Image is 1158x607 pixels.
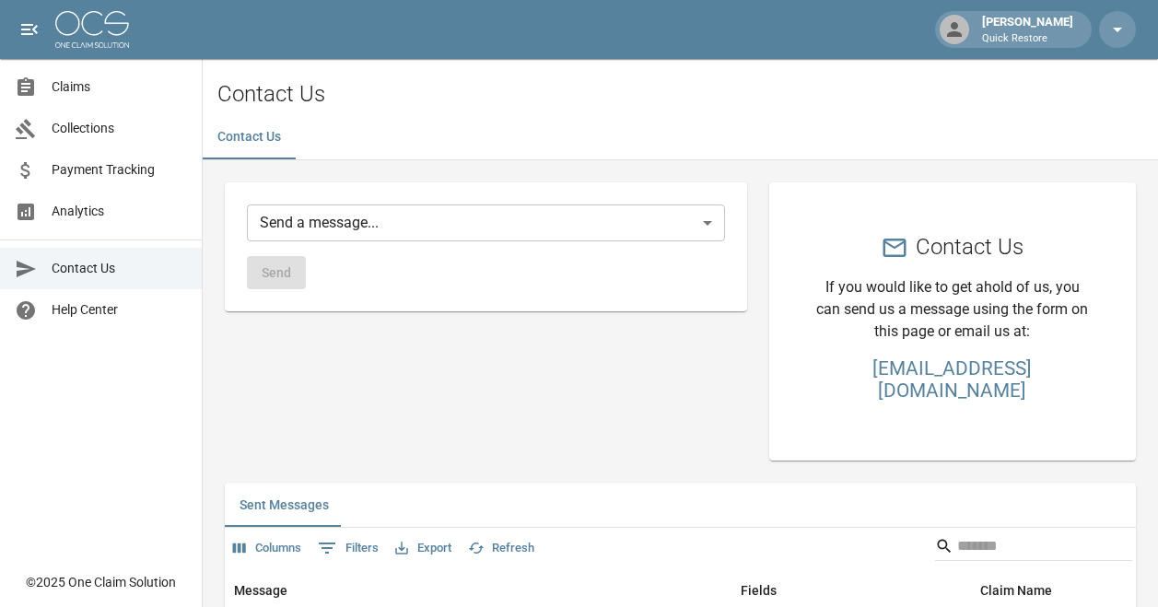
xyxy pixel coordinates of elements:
[55,11,129,48] img: ocs-logo-white-transparent.png
[225,483,344,527] button: Sent Messages
[52,202,187,221] span: Analytics
[813,357,1092,403] a: [EMAIL_ADDRESS][DOMAIN_NAME]
[228,534,306,563] button: Select columns
[26,573,176,591] div: © 2025 One Claim Solution
[813,276,1092,343] p: If you would like to get ahold of us, you can send us a message using the form on this page or em...
[935,531,1132,565] div: Search
[52,77,187,97] span: Claims
[313,533,383,563] button: Show filters
[225,483,1136,527] div: related-list tabs
[203,115,296,159] button: Contact Us
[982,31,1073,47] p: Quick Restore
[247,204,725,241] div: Send a message...
[391,534,456,563] button: Export
[975,13,1081,46] div: [PERSON_NAME]
[52,160,187,180] span: Payment Tracking
[463,534,539,563] button: Refresh
[916,234,1023,261] h2: Contact Us
[203,115,1158,159] div: dynamic tabs
[52,259,187,278] span: Contact Us
[217,81,1158,108] h2: Contact Us
[52,119,187,138] span: Collections
[52,300,187,320] span: Help Center
[11,11,48,48] button: open drawer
